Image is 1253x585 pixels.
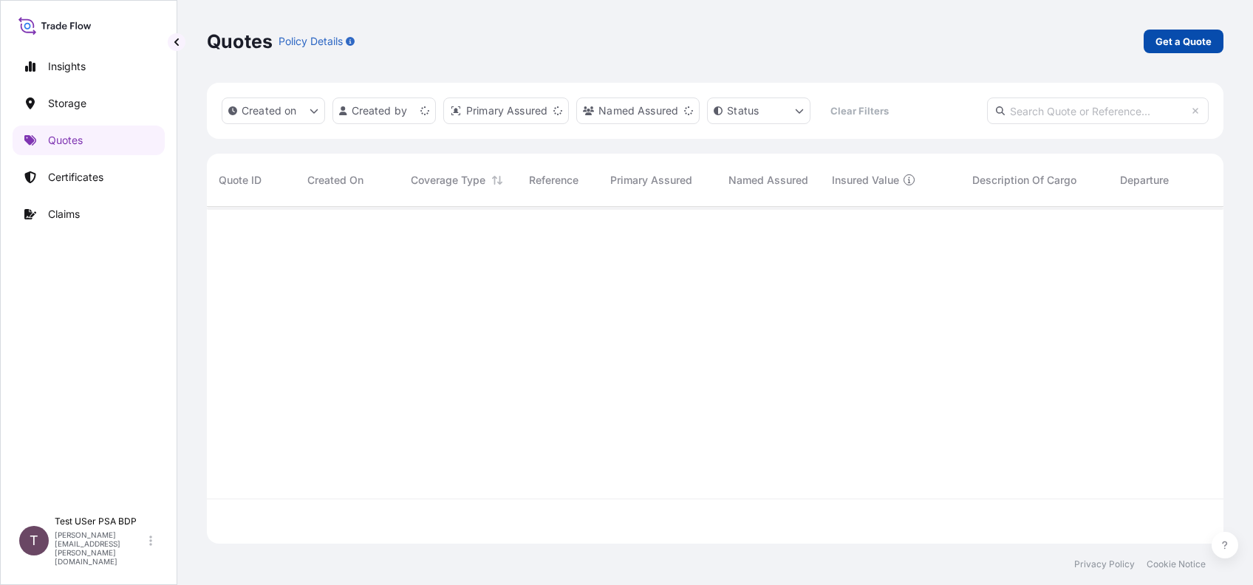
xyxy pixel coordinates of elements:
p: Created on [242,103,297,118]
p: Storage [48,96,86,111]
p: Policy Details [279,34,343,49]
p: Insights [48,59,86,74]
button: distributor Filter options [443,97,569,124]
span: Description Of Cargo [972,173,1076,188]
a: Privacy Policy [1074,558,1135,570]
a: Get a Quote [1144,30,1223,53]
a: Cookie Notice [1147,558,1206,570]
button: Sort [488,171,506,189]
a: Insights [13,52,165,81]
p: Certificates [48,170,103,185]
p: Primary Assured [466,103,547,118]
input: Search Quote or Reference... [987,97,1209,124]
p: [PERSON_NAME][EMAIL_ADDRESS][PERSON_NAME][DOMAIN_NAME] [55,530,146,566]
p: Quotes [207,30,273,53]
button: createdBy Filter options [332,97,436,124]
span: Insured Value [832,173,899,188]
span: Named Assured [728,173,808,188]
span: Quote ID [219,173,262,188]
p: Status [727,103,759,118]
a: Claims [13,199,165,229]
span: Primary Assured [610,173,692,188]
button: cargoOwner Filter options [576,97,700,124]
p: Created by [352,103,408,118]
button: createdOn Filter options [222,97,325,124]
button: certificateStatus Filter options [707,97,810,124]
p: Clear Filters [830,103,889,118]
p: Test USer PSA BDP [55,516,146,527]
p: Get a Quote [1155,34,1212,49]
p: Quotes [48,133,83,148]
span: Departure [1120,173,1169,188]
a: Storage [13,89,165,118]
span: Reference [529,173,578,188]
a: Quotes [13,126,165,155]
span: Created On [307,173,363,188]
button: Clear Filters [818,99,901,123]
span: T [30,533,38,548]
p: Claims [48,207,80,222]
p: Named Assured [598,103,678,118]
a: Certificates [13,162,165,192]
span: Coverage Type [411,173,485,188]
